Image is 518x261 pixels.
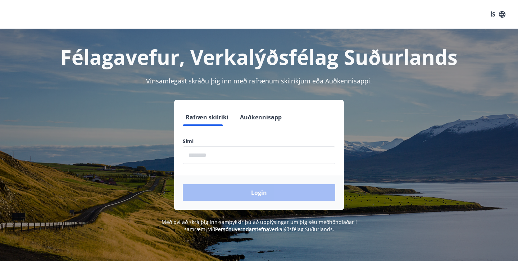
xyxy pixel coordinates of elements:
[162,219,357,233] span: Með því að skrá þig inn samþykkir þú að upplýsingar um þig séu meðhöndlaðar í samræmi við Verkalý...
[146,77,372,85] span: Vinsamlegast skráðu þig inn með rafrænum skilríkjum eða Auðkennisappi.
[183,109,231,126] button: Rafræn skilríki
[237,109,285,126] button: Auðkennisapp
[215,226,269,233] a: Persónuverndarstefna
[486,8,509,21] button: ÍS
[9,43,509,70] h1: Félagavefur, Verkalýðsfélag Suðurlands
[183,138,335,145] label: Sími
